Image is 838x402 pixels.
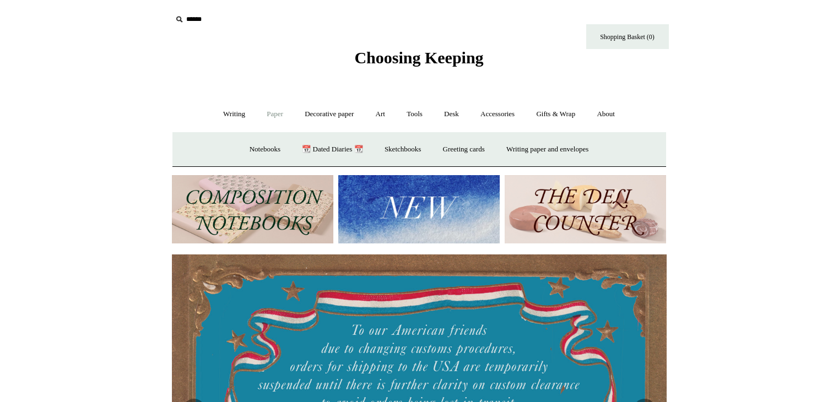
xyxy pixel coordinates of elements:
a: Tools [397,100,432,129]
a: Decorative paper [295,100,364,129]
img: 202302 Composition ledgers.jpg__PID:69722ee6-fa44-49dd-a067-31375e5d54ec [172,175,333,244]
a: Desk [434,100,469,129]
a: Gifts & Wrap [526,100,585,129]
a: Art [366,100,395,129]
a: Sketchbooks [375,135,431,164]
img: The Deli Counter [505,175,666,244]
a: About [587,100,625,129]
a: 📆 Dated Diaries 📆 [292,135,372,164]
a: Notebooks [240,135,290,164]
span: Choosing Keeping [354,48,483,67]
a: Shopping Basket (0) [586,24,669,49]
img: New.jpg__PID:f73bdf93-380a-4a35-bcfe-7823039498e1 [338,175,500,244]
a: Paper [257,100,293,129]
a: Writing paper and envelopes [496,135,598,164]
a: Greeting cards [433,135,495,164]
a: Writing [213,100,255,129]
a: Choosing Keeping [354,57,483,65]
a: Accessories [471,100,525,129]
